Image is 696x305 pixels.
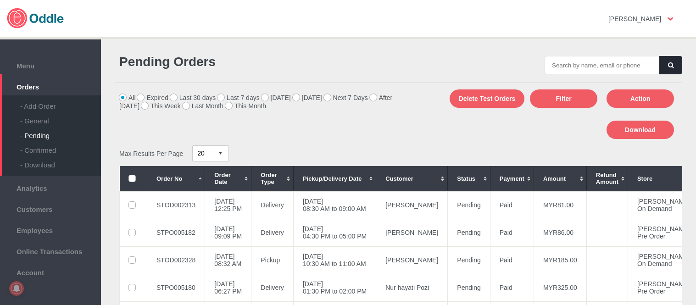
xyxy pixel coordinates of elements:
td: [DATE] 01:30 PM to 02:00 PM [293,274,376,301]
span: Account [5,266,96,277]
td: [DATE] 09:09 PM [205,219,251,246]
th: Order Type [251,166,294,191]
label: This Week [141,102,181,110]
td: MYR325.00 [534,274,586,301]
h1: Pending Orders [119,55,394,69]
td: STPO005180 [147,274,205,301]
td: Pending [448,274,490,301]
span: Menu [5,60,96,70]
th: Status [448,166,490,191]
td: [DATE] 06:27 PM [205,274,251,301]
span: Orders [5,81,96,91]
th: Pickup/Delivery Date [293,166,376,191]
th: Customer [376,166,448,191]
strong: [PERSON_NAME] [608,15,661,22]
td: MYR185.00 [534,246,586,274]
td: [PERSON_NAME] [376,246,448,274]
button: Action [607,89,674,108]
button: Filter [530,89,597,108]
label: [DATE] [262,94,291,101]
img: user-option-arrow.png [668,17,673,21]
td: Pending [448,219,490,246]
div: - General [20,110,101,125]
td: MYR81.00 [534,191,586,219]
button: Download [607,121,674,139]
label: Last 7 days [217,94,260,101]
div: - Confirmed [20,139,101,154]
span: Analytics [5,182,96,192]
div: - Pending [20,125,101,139]
td: [DATE] 08:30 AM to 09:00 AM [293,191,376,219]
td: [DATE] 08:32 AM [205,246,251,274]
td: Paid [490,246,534,274]
label: All [119,94,136,101]
label: Expired [137,94,168,101]
td: Delivery [251,191,294,219]
input: Search by name, email or phone [545,56,659,74]
label: This Month [225,102,266,110]
td: STOD002313 [147,191,205,219]
td: [DATE] 12:25 PM [205,191,251,219]
th: Amount [534,166,586,191]
th: Order Date [205,166,251,191]
span: Employees [5,224,96,234]
button: Delete Test Orders [450,89,524,108]
span: Online Transactions [5,245,96,255]
span: Max Results Per Page [119,150,183,157]
label: Last 30 days [170,94,216,101]
td: Pickup [251,246,294,274]
td: STPO005182 [147,219,205,246]
td: [DATE] 10:30 AM to 11:00 AM [293,246,376,274]
td: Nur hayati Pozi [376,274,448,301]
td: Pending [448,191,490,219]
td: Delivery [251,274,294,301]
div: - Add Order [20,95,101,110]
label: Next 7 Days [324,94,368,101]
td: [PERSON_NAME] [376,219,448,246]
td: Paid [490,191,534,219]
td: [DATE] 04:30 PM to 05:00 PM [293,219,376,246]
label: Last Month [183,102,223,110]
th: Order No [147,166,205,191]
td: [PERSON_NAME] [376,191,448,219]
td: Pending [448,246,490,274]
td: Paid [490,219,534,246]
td: MYR86.00 [534,219,586,246]
label: [DATE] [293,94,322,101]
td: Paid [490,274,534,301]
td: STOD002328 [147,246,205,274]
div: - Download [20,154,101,169]
span: Customers [5,203,96,213]
th: Refund Amount [586,166,628,191]
td: Delivery [251,219,294,246]
th: Payment [490,166,534,191]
